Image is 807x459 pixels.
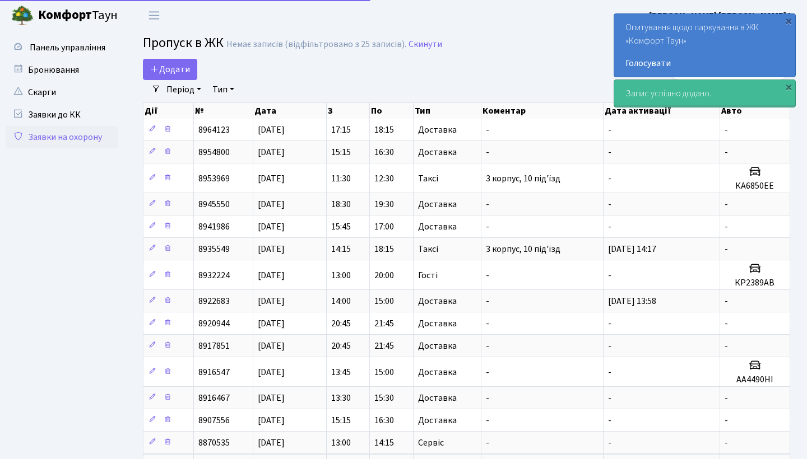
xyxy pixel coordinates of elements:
[604,103,720,119] th: Дата активації
[725,181,785,191] h5: КА6850ЕЕ
[198,243,230,255] span: 8935549
[608,269,611,282] span: -
[331,295,351,307] span: 14:00
[486,392,489,404] span: -
[418,319,457,328] span: Доставка
[198,295,230,307] span: 8922683
[486,269,489,282] span: -
[725,340,728,352] span: -
[725,243,728,255] span: -
[331,198,351,210] span: 18:30
[608,317,611,330] span: -
[162,80,206,99] a: Період
[486,198,489,210] span: -
[374,124,394,136] span: 18:15
[198,366,230,378] span: 8916547
[331,392,351,404] span: 13:30
[725,295,728,307] span: -
[725,414,728,427] span: -
[258,269,285,282] span: [DATE]
[418,297,457,306] span: Доставка
[30,41,105,54] span: Панель управління
[720,103,790,119] th: Авто
[198,124,230,136] span: 8964123
[374,172,394,185] span: 12:30
[331,124,351,136] span: 17:15
[725,146,728,158] span: -
[198,437,230,449] span: 8870535
[608,340,611,352] span: -
[608,366,611,378] span: -
[418,125,457,134] span: Доставка
[486,243,560,255] span: 3 корпус, 10 під'їзд
[374,146,394,158] span: 16:30
[418,368,457,377] span: Доставка
[374,198,394,210] span: 19:30
[198,146,230,158] span: 8954800
[608,124,611,136] span: -
[258,340,285,352] span: [DATE]
[418,222,457,231] span: Доставка
[198,269,230,282] span: 8932224
[418,416,457,425] span: Доставка
[143,33,224,53] span: Пропуск в ЖК
[649,9,794,22] a: [PERSON_NAME] [PERSON_NAME] І.
[258,392,285,404] span: [DATE]
[258,437,285,449] span: [DATE]
[486,221,489,233] span: -
[208,80,239,99] a: Тип
[331,243,351,255] span: 14:15
[725,392,728,404] span: -
[258,198,285,210] span: [DATE]
[194,103,254,119] th: №
[374,317,394,330] span: 21:45
[725,374,785,385] h5: АА4490HI
[725,124,728,136] span: -
[258,124,285,136] span: [DATE]
[608,172,611,185] span: -
[608,414,611,427] span: -
[6,81,118,104] a: Скарги
[374,340,394,352] span: 21:45
[258,146,285,158] span: [DATE]
[198,340,230,352] span: 8917851
[418,271,438,280] span: Гості
[6,36,118,59] a: Панель управління
[608,146,611,158] span: -
[418,245,438,254] span: Таксі
[486,437,489,449] span: -
[608,221,611,233] span: -
[625,57,784,70] a: Голосувати
[143,103,194,119] th: Дії
[783,81,794,92] div: ×
[198,198,230,210] span: 8945550
[374,221,394,233] span: 17:00
[418,174,438,183] span: Таксі
[140,6,168,25] button: Переключити навігацію
[783,15,794,26] div: ×
[370,103,414,119] th: По
[374,269,394,282] span: 20:00
[11,4,34,27] img: logo.png
[486,366,489,378] span: -
[486,295,489,307] span: -
[331,221,351,233] span: 15:45
[150,63,190,76] span: Додати
[725,437,728,449] span: -
[418,200,457,209] span: Доставка
[725,198,728,210] span: -
[198,392,230,404] span: 8916467
[331,437,351,449] span: 13:00
[331,269,351,282] span: 13:00
[418,438,444,447] span: Сервіс
[374,414,394,427] span: 16:30
[409,39,442,50] a: Скинути
[331,366,351,378] span: 13:45
[418,394,457,402] span: Доставка
[258,172,285,185] span: [DATE]
[418,148,457,157] span: Доставка
[258,221,285,233] span: [DATE]
[253,103,326,119] th: Дата
[486,124,489,136] span: -
[258,317,285,330] span: [DATE]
